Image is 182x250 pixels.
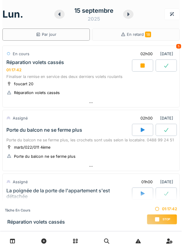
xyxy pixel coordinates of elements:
[145,32,151,37] span: 18
[6,127,82,133] div: Porte du balcon ne se ferme plus
[14,144,50,150] div: marb/022/011 4ème
[5,208,65,213] div: Tâche en cours
[6,188,131,199] div: La poignée de la porte de l'appartement s'est détachée
[147,206,177,212] div: 01:17:42
[141,179,153,185] div: 01h00
[135,48,176,59] div: [DATE]
[88,15,100,22] div: 2025
[163,217,170,221] span: Stop
[74,6,113,15] div: 15 septembre
[6,137,176,143] div: Porte du balcon ne se ferme plus, les crochets sont usés selon la locataire. 0488 99 24 51
[136,176,176,187] div: [DATE]
[176,44,181,49] div: 5
[2,8,23,20] h1: lun.
[140,115,153,121] div: 02h00
[14,81,33,87] div: foucart 20
[13,51,29,57] div: En cours
[14,90,60,96] div: Réparation volets cassés
[13,115,28,121] div: Assigné
[14,154,76,159] div: Porte du balcon ne se ferme plus
[7,219,65,225] h3: Réparation volets cassés
[6,74,176,79] div: Finaliser la remise en service des deux derniers volets roulants
[135,113,176,124] div: [DATE]
[36,32,56,37] div: Par jour
[6,201,176,218] div: La poignée de la porte de l'appartement s'est détachée. Elle sort souvent quand [PERSON_NAME] veu...
[6,59,64,65] div: Réparation volets cassés
[6,68,22,72] div: 01:17:42
[127,32,151,37] span: En retard
[13,179,28,185] div: Assigné
[140,51,153,57] div: 02h00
